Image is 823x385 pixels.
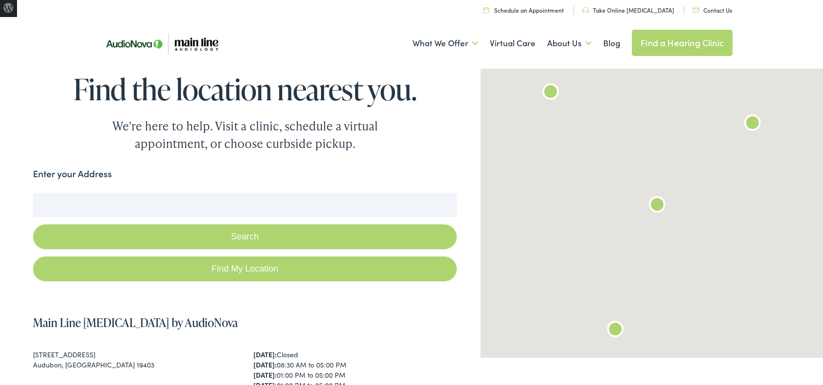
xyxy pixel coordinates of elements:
a: Main Line [MEDICAL_DATA] by AudioNova [33,314,238,330]
div: Main Line Audiology by AudioNova [604,319,627,342]
img: utility icon [693,8,699,13]
a: Take Online [MEDICAL_DATA] [582,6,674,14]
div: AudioNova [741,112,764,136]
strong: [DATE]: [253,349,277,359]
h1: Find the location nearest you. [33,73,457,105]
a: Find a Hearing Clinic [632,30,733,56]
div: We're here to help. Visit a clinic, schedule a virtual appointment, or choose curbside pickup. [89,117,401,152]
input: Enter your address or zip code [33,193,457,217]
label: Enter your Address [33,167,112,181]
a: Find My Location [33,257,457,281]
a: What We Offer [412,25,478,61]
div: Main Line Audiology by AudioNova [645,194,669,218]
div: Audubon, [GEOGRAPHIC_DATA] 19403 [33,360,236,370]
a: Virtual Care [490,25,536,61]
strong: [DATE]: [253,370,277,380]
button: Search [33,224,457,249]
div: Main Line Audiology by AudioNova [539,81,562,105]
a: About Us [547,25,591,61]
div: [STREET_ADDRESS] [33,349,236,360]
a: Schedule an Appointment [483,6,564,14]
strong: [DATE]: [253,360,277,369]
img: utility icon [483,7,489,13]
img: utility icon [582,7,589,13]
a: Contact Us [693,6,732,14]
a: Blog [603,25,620,61]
